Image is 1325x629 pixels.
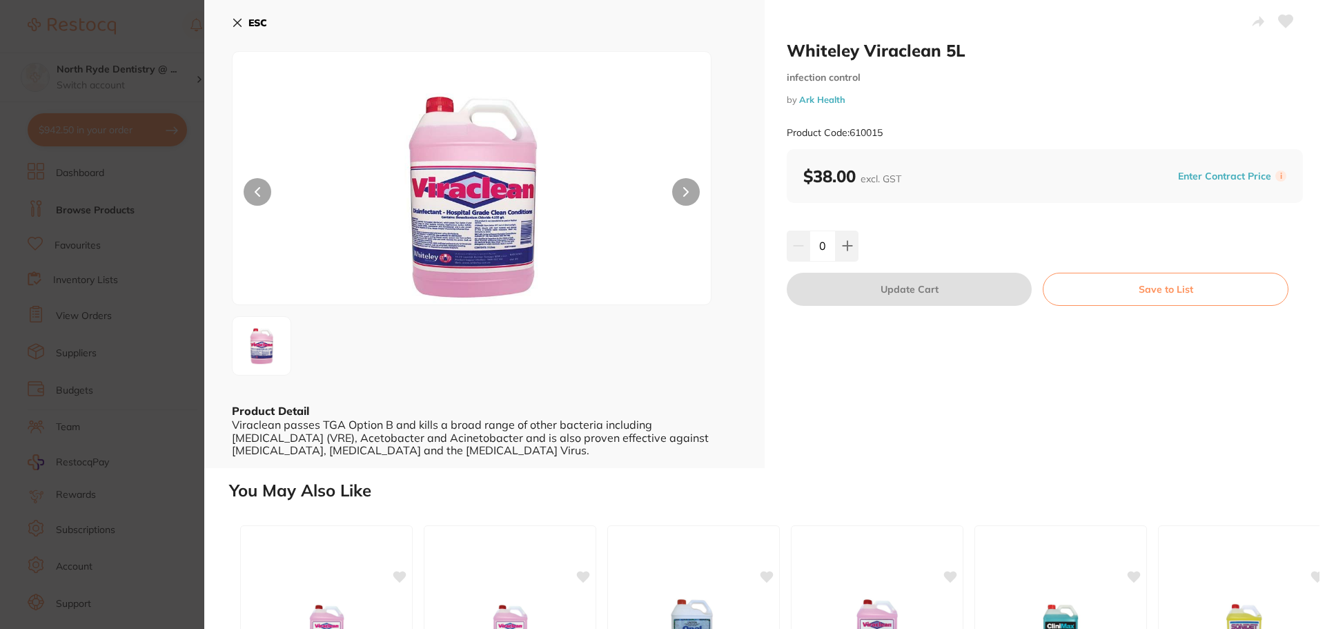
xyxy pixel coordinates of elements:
b: $38.00 [803,166,901,186]
small: infection control [787,72,1303,84]
img: ay82MTAwMTUtanBn [237,321,286,371]
a: Ark Health [799,94,845,105]
button: ESC [232,11,267,35]
small: Product Code: 610015 [787,127,883,139]
b: Product Detail [232,404,309,418]
div: Viraclean passes TGA Option B and kills a broad range of other bacteria including [MEDICAL_DATA] ... [232,418,737,456]
button: Enter Contract Price [1174,170,1275,183]
span: excl. GST [861,173,901,185]
h2: You May Also Like [229,481,1319,501]
button: Update Cart [787,273,1032,306]
label: i [1275,171,1286,182]
h2: Whiteley Viraclean 5L [787,40,1303,61]
button: Save to List [1043,273,1288,306]
small: by [787,95,1303,105]
img: ay82MTAwMTUtanBn [328,86,616,304]
b: ESC [248,17,267,29]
